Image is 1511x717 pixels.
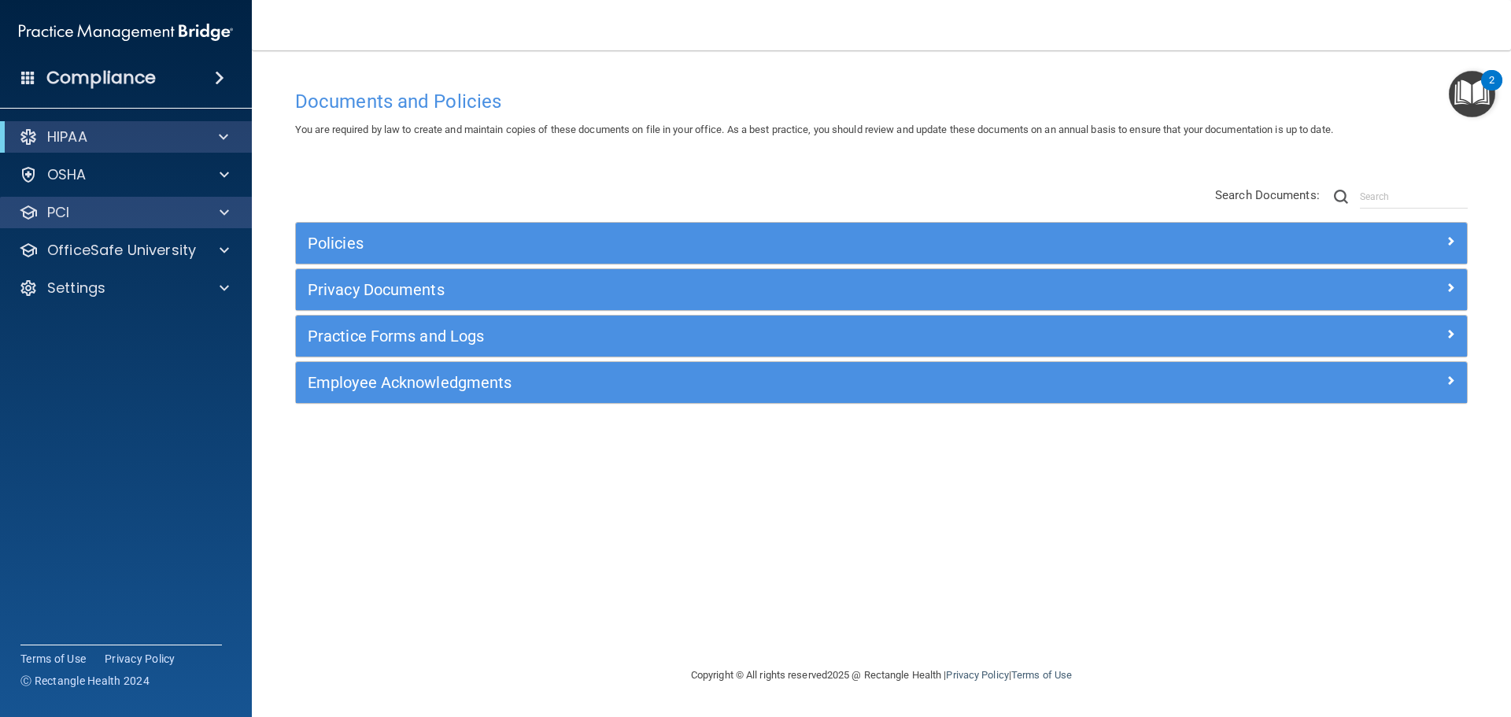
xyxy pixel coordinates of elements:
[19,128,228,146] a: HIPAA
[1334,190,1348,204] img: ic-search.3b580494.png
[1489,80,1494,101] div: 2
[47,241,196,260] p: OfficeSafe University
[19,203,229,222] a: PCI
[47,203,69,222] p: PCI
[47,165,87,184] p: OSHA
[20,651,86,667] a: Terms of Use
[105,651,175,667] a: Privacy Policy
[594,650,1169,700] div: Copyright © All rights reserved 2025 @ Rectangle Health | |
[295,124,1333,135] span: You are required by law to create and maintain copies of these documents on file in your office. ...
[308,231,1455,256] a: Policies
[47,128,87,146] p: HIPAA
[20,673,150,689] span: Ⓒ Rectangle Health 2024
[1011,669,1072,681] a: Terms of Use
[1215,188,1320,202] span: Search Documents:
[308,327,1162,345] h5: Practice Forms and Logs
[295,91,1468,112] h4: Documents and Policies
[46,67,156,89] h4: Compliance
[946,669,1008,681] a: Privacy Policy
[47,279,105,298] p: Settings
[1360,185,1468,209] input: Search
[19,279,229,298] a: Settings
[19,17,233,48] img: PMB logo
[308,370,1455,395] a: Employee Acknowledgments
[308,323,1455,349] a: Practice Forms and Logs
[308,374,1162,391] h5: Employee Acknowledgments
[19,165,229,184] a: OSHA
[308,235,1162,252] h5: Policies
[308,281,1162,298] h5: Privacy Documents
[19,241,229,260] a: OfficeSafe University
[308,277,1455,302] a: Privacy Documents
[1449,71,1495,117] button: Open Resource Center, 2 new notifications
